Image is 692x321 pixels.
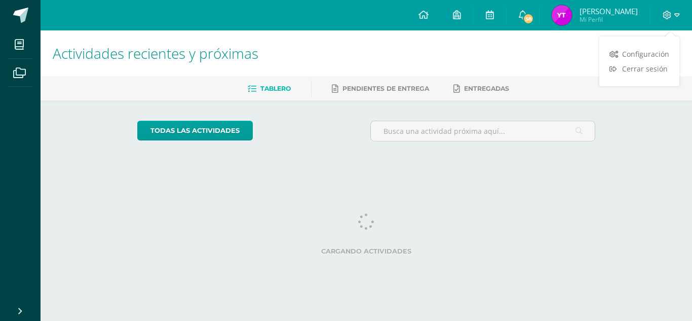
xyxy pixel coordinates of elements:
[371,121,595,141] input: Busca una actividad próxima aquí...
[342,85,429,92] span: Pendientes de entrega
[464,85,509,92] span: Entregadas
[599,61,679,76] a: Cerrar sesión
[260,85,291,92] span: Tablero
[248,81,291,97] a: Tablero
[53,44,258,63] span: Actividades recientes y próximas
[552,5,572,25] img: 10accbfaab406f7e1045c4896552eae8.png
[453,81,509,97] a: Entregadas
[622,64,668,74] span: Cerrar sesión
[137,247,596,255] label: Cargando actividades
[332,81,429,97] a: Pendientes de entrega
[599,47,679,61] a: Configuración
[580,6,638,16] span: [PERSON_NAME]
[622,49,669,59] span: Configuración
[580,15,638,24] span: Mi Perfil
[137,121,253,140] a: todas las Actividades
[523,13,534,24] span: 58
